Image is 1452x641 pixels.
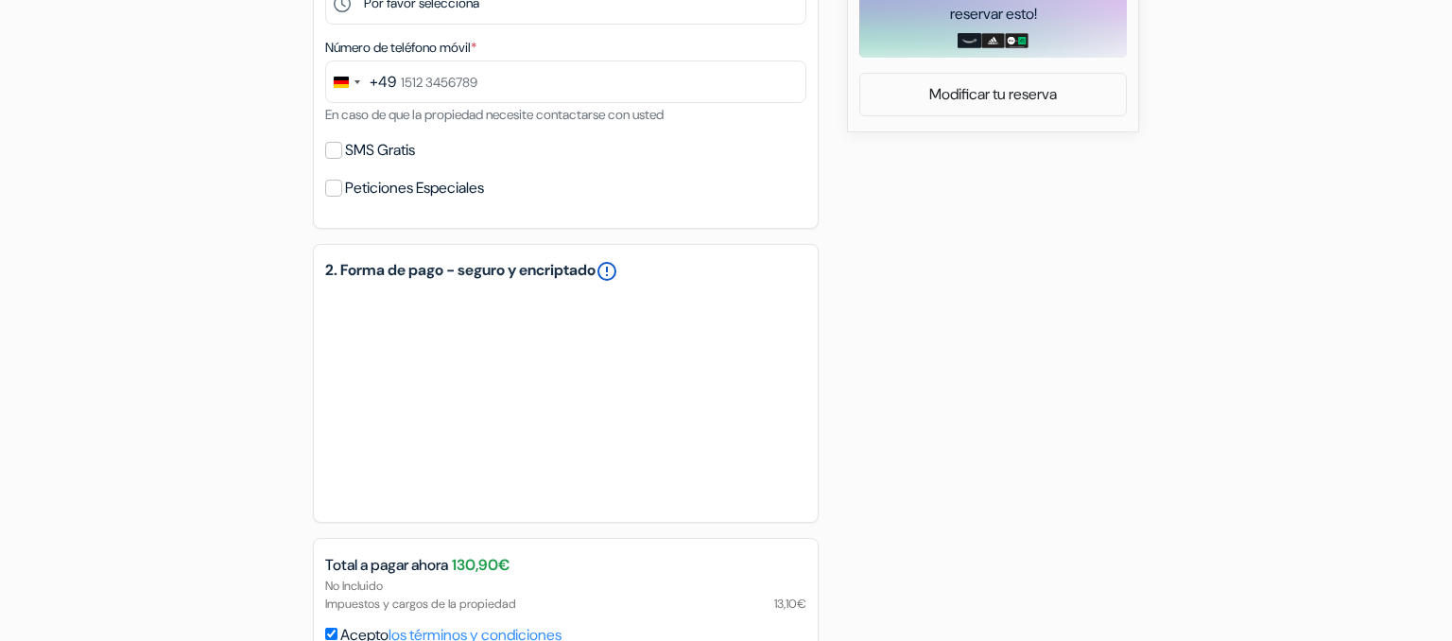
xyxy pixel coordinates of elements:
iframe: Campo de entrada seguro para el pago [321,286,810,511]
a: Modificar tu reserva [860,77,1126,113]
a: error_outline [596,260,618,283]
span: 130,90€ [452,554,510,577]
label: SMS Gratis [345,137,415,164]
span: 13,10€ [774,595,806,613]
div: +49 [370,71,396,94]
h5: 2. Forma de pago - seguro y encriptado [325,260,806,283]
button: Change country, selected Germany (+49) [326,61,396,102]
img: amazon-card-no-text.png [958,33,981,48]
label: Peticiones Especiales [345,175,484,201]
span: Total a pagar ahora [325,554,448,577]
img: adidas-card.png [981,33,1005,48]
small: En caso de que la propiedad necesite contactarse con usted [325,106,664,123]
img: uber-uber-eats-card.png [1005,33,1028,48]
div: No Incluido Impuestos y cargos de la propiedad [314,577,818,613]
label: Número de teléfono móvil [325,38,476,58]
input: 1512 3456789 [325,61,806,103]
